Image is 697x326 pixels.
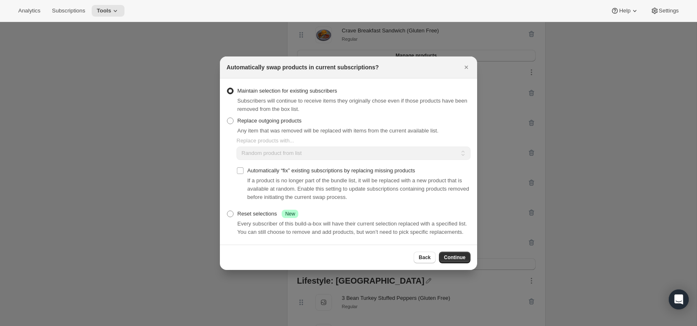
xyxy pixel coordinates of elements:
span: Subscribers will continue to receive items they originally chose even if those products have been... [237,98,467,112]
button: Back [414,252,436,263]
span: Replace outgoing products [237,118,302,124]
span: Back [419,254,431,261]
span: Tools [97,7,111,14]
span: Every subscriber of this build-a-box will have their current selection replaced with a specified ... [237,221,467,235]
button: Settings [646,5,684,17]
span: Continue [444,254,465,261]
div: Reset selections [237,210,298,218]
span: Maintain selection for existing subscribers [237,88,337,94]
span: Settings [659,7,679,14]
span: Analytics [18,7,40,14]
button: Continue [439,252,470,263]
button: Analytics [13,5,45,17]
button: Tools [92,5,124,17]
span: Any item that was removed will be replaced with items from the current available list. [237,127,439,134]
div: Open Intercom Messenger [669,289,689,309]
span: If a product is no longer part of the bundle list, it will be replaced with a new product that is... [247,177,469,200]
button: Help [606,5,643,17]
span: Help [619,7,630,14]
span: New [285,211,295,217]
h2: Automatically swap products in current subscriptions? [227,63,379,71]
button: Close [461,61,472,73]
span: Subscriptions [52,7,85,14]
button: Subscriptions [47,5,90,17]
span: Automatically “fix” existing subscriptions by replacing missing products [247,167,415,174]
span: Replace products with... [236,137,294,144]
